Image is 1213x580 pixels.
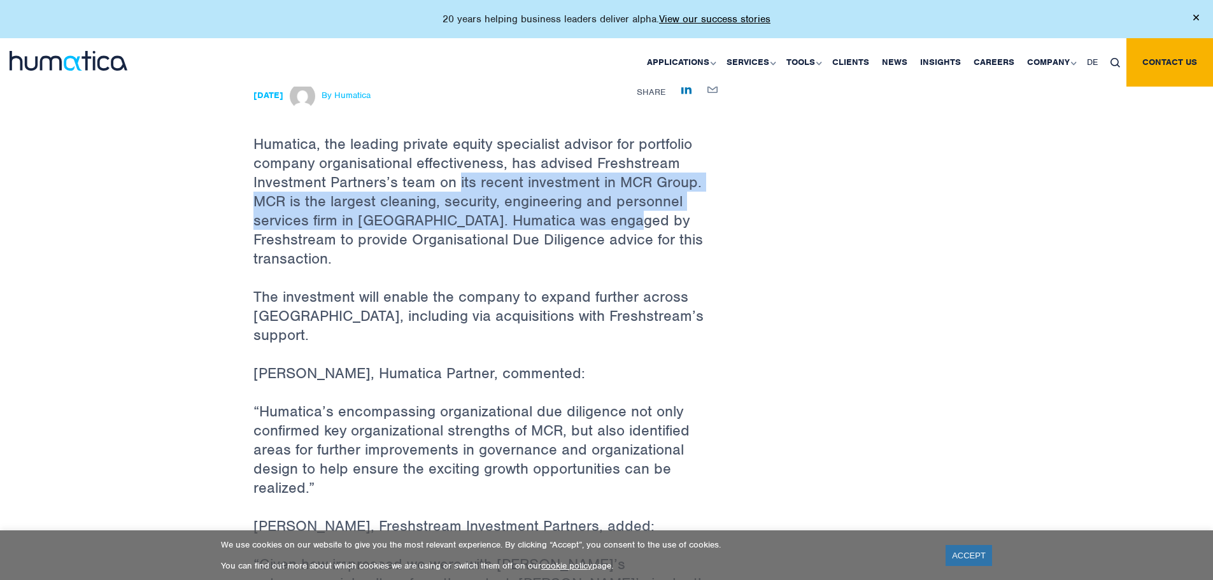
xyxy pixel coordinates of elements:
a: Tools [780,38,826,87]
a: Careers [967,38,1021,87]
a: Services [720,38,780,87]
img: logo [10,51,127,71]
span: DE [1087,57,1098,67]
a: cookie policy [541,560,592,571]
img: search_icon [1110,58,1120,67]
img: Michael Hillington [290,83,315,109]
a: View our success stories [659,13,770,25]
p: You can find out more about which cookies we are using or switch them off on our page. [221,560,930,571]
a: ACCEPT [946,545,992,566]
strong: [DATE] [253,90,283,101]
a: Applications [641,38,720,87]
span: By Humatica [322,90,371,101]
a: News [876,38,914,87]
p: [PERSON_NAME], Humatica Partner, commented: [253,364,718,402]
a: Share by E-Mail [707,83,718,94]
span: Share [637,87,665,97]
p: The investment will enable the company to expand further across [GEOGRAPHIC_DATA], including via ... [253,287,718,364]
a: Contact us [1126,38,1213,87]
p: We use cookies on our website to give you the most relevant experience. By clicking “Accept”, you... [221,539,930,550]
a: DE [1081,38,1104,87]
p: Humatica, the leading private equity specialist advisor for portfolio company organisational effe... [253,74,718,287]
img: Share on LinkedIn [681,84,692,94]
p: [PERSON_NAME], Freshstream Investment Partners, added: [253,516,718,555]
p: 20 years helping business leaders deliver alpha. [443,13,770,25]
a: Share on LinkedIn [681,83,692,94]
a: Clients [826,38,876,87]
p: “Humatica’s encompassing organizational due diligence not only confirmed key organizational stren... [253,402,718,516]
a: Company [1021,38,1081,87]
img: mailby [707,85,718,93]
a: Insights [914,38,967,87]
